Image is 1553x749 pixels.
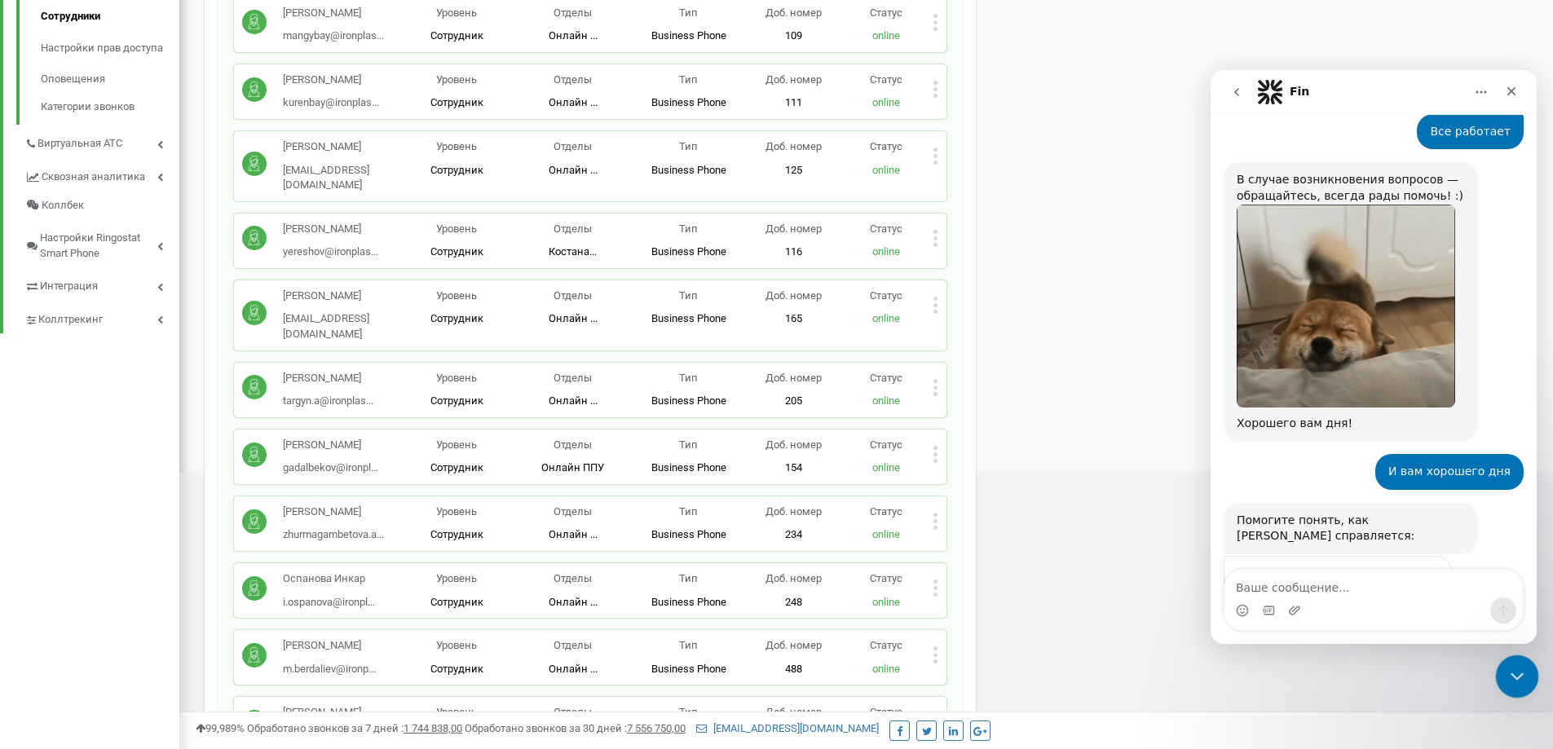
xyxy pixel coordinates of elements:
[430,461,483,474] span: Сотрудник
[872,596,900,608] span: online
[765,639,822,651] span: Доб. номер
[280,527,306,553] button: Отправить сообщение…
[41,33,179,64] a: Настройки прав доступа
[747,245,840,260] p: 116
[283,222,378,237] p: [PERSON_NAME]
[436,372,477,384] span: Уровень
[430,663,483,675] span: Сотрудник
[283,461,378,474] span: gadalbekov@ironpl...
[42,198,84,214] span: Коллбек
[24,158,179,192] a: Сквозная аналитика
[549,29,598,42] span: Онлайн ...
[41,1,179,33] a: Сотрудники
[747,311,840,327] p: 165
[765,7,822,19] span: Доб. номер
[77,534,90,547] button: Добавить вложение
[436,140,477,152] span: Уровень
[747,394,840,409] p: 205
[465,722,686,734] span: Обработано звонков за 30 дней :
[679,639,698,651] span: Тип
[40,279,98,294] span: Интеграция
[430,596,483,608] span: Сотрудник
[436,505,477,518] span: Уровень
[651,528,726,540] span: Business Phone
[436,706,477,718] span: Уровень
[24,301,179,334] a: Коллтрекинг
[679,438,698,451] span: Тип
[872,29,900,42] span: online
[679,73,698,86] span: Тип
[283,96,379,108] span: kurenbay@ironplas...
[430,164,483,176] span: Сотрудник
[872,96,900,108] span: online
[872,312,900,324] span: online
[549,394,598,407] span: Онлайн ...
[436,572,477,584] span: Уровень
[747,460,840,476] p: 154
[679,372,698,384] span: Тип
[283,289,399,304] p: [PERSON_NAME]
[283,663,376,675] span: m.berdaliev@ironp...
[765,572,822,584] span: Доб. номер
[554,7,592,19] span: Отделы
[651,596,726,608] span: Business Phone
[747,163,840,178] p: 125
[24,219,179,267] a: Настройки Ringostat Smart Phone
[870,7,902,19] span: Статус
[283,245,378,258] span: yereshov@ironplas...
[1211,70,1537,644] iframe: Intercom live chat
[554,706,592,718] span: Отделы
[549,663,598,675] span: Онлайн ...
[651,164,726,176] span: Business Phone
[679,7,698,19] span: Тип
[651,394,726,407] span: Business Phone
[549,596,598,608] span: Онлайн ...
[747,527,840,543] p: 234
[747,595,840,610] p: 248
[38,136,122,152] span: Виртуальная АТС
[765,706,822,718] span: Доб. номер
[430,312,483,324] span: Сотрудник
[40,231,157,261] span: Настройки Ringostat Smart Phone
[765,222,822,235] span: Доб. номер
[747,29,840,44] p: 109
[283,504,384,520] p: [PERSON_NAME]
[436,438,477,451] span: Уровень
[870,438,902,451] span: Статус
[554,289,592,302] span: Отделы
[549,164,598,176] span: Онлайн ...
[870,372,902,384] span: Статус
[870,706,902,718] span: Статус
[870,140,902,152] span: Статус
[1496,655,1539,698] iframe: Intercom live chat
[41,95,179,115] a: Категории звонков
[283,164,369,192] span: [EMAIL_ADDRESS][DOMAIN_NAME]
[872,394,900,407] span: online
[872,245,900,258] span: online
[404,722,462,734] u: 1 744 838,00
[765,289,822,302] span: Доб. номер
[696,722,879,734] a: [EMAIL_ADDRESS][DOMAIN_NAME]
[872,461,900,474] span: online
[679,222,698,235] span: Тип
[651,29,726,42] span: Business Phone
[430,245,483,258] span: Сотрудник
[747,95,840,111] p: 111
[627,722,686,734] u: 7 556 750,00
[24,192,179,220] a: Коллбек
[436,222,477,235] span: Уровень
[765,505,822,518] span: Доб. номер
[554,505,592,518] span: Отделы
